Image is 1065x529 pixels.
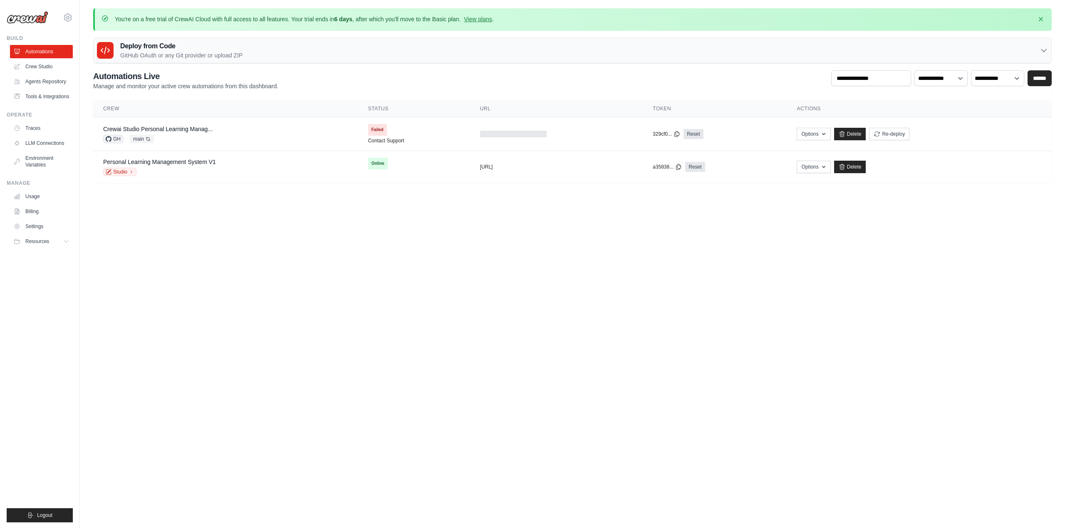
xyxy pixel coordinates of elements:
[834,161,866,173] a: Delete
[10,205,73,218] a: Billing
[37,512,52,519] span: Logout
[115,15,494,23] p: You're on a free trial of CrewAI Cloud with full access to all features. Your trial ends in , aft...
[464,16,492,22] a: View plans
[368,158,388,169] span: Online
[10,235,73,248] button: Resources
[797,161,830,173] button: Options
[103,135,123,143] span: GH
[653,164,682,170] button: a35838...
[358,100,470,117] th: Status
[93,70,278,82] h2: Automations Live
[10,60,73,73] a: Crew Studio
[25,238,49,245] span: Resources
[120,51,243,60] p: GitHub OAuth or any Git provider or upload ZIP
[103,159,216,165] a: Personal Learning Management System V1
[10,137,73,150] a: LLM Connections
[93,82,278,90] p: Manage and monitor your active crew automations from this dashboard.
[834,128,866,140] a: Delete
[10,190,73,203] a: Usage
[103,126,213,132] a: Crewai Studio Personal Learning Manag...
[787,100,1052,117] th: Actions
[7,35,73,42] div: Build
[10,45,73,58] a: Automations
[10,90,73,103] a: Tools & Integrations
[470,100,643,117] th: URL
[7,11,48,24] img: Logo
[10,122,73,135] a: Traces
[869,128,909,140] button: Re-deploy
[7,180,73,186] div: Manage
[368,137,404,144] a: Contact Support
[643,100,787,117] th: Token
[797,128,830,140] button: Options
[368,124,387,136] span: Failed
[130,135,154,143] span: main
[120,41,243,51] h3: Deploy from Code
[10,151,73,171] a: Environment Variables
[10,220,73,233] a: Settings
[7,112,73,118] div: Operate
[10,75,73,88] a: Agents Repository
[334,16,352,22] strong: 6 days
[7,508,73,522] button: Logout
[93,100,358,117] th: Crew
[653,131,680,137] button: 329cf0...
[685,162,705,172] a: Reset
[684,129,703,139] a: Reset
[103,168,136,176] a: Studio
